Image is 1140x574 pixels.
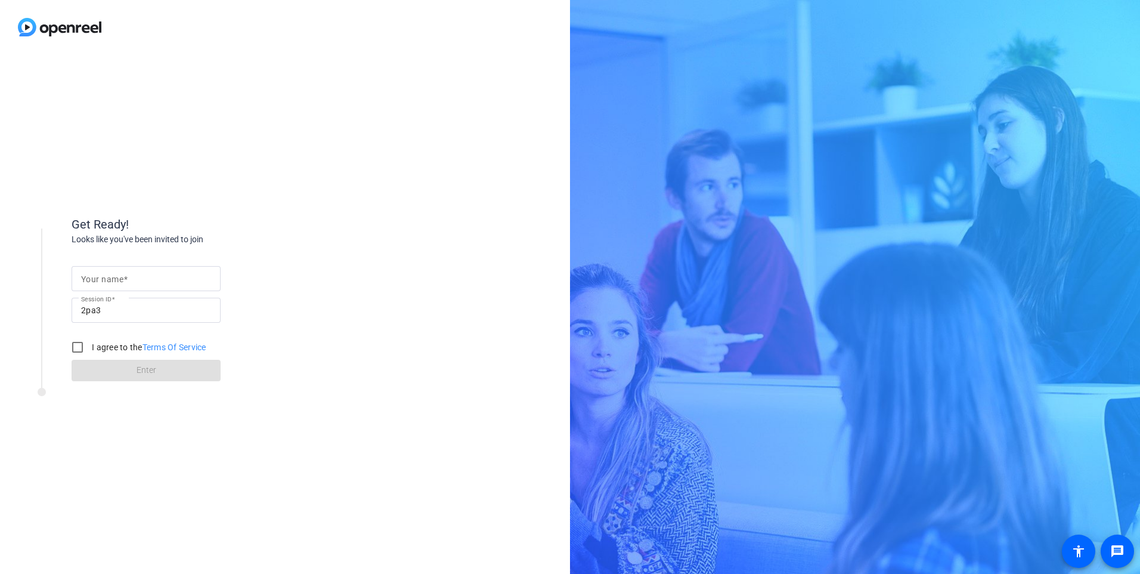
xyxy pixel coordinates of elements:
div: Looks like you've been invited to join [72,233,310,246]
div: Get Ready! [72,215,310,233]
mat-icon: accessibility [1071,544,1086,558]
a: Terms Of Service [142,342,206,352]
label: I agree to the [89,341,206,353]
mat-icon: message [1110,544,1124,558]
mat-label: Your name [81,274,123,284]
mat-label: Session ID [81,295,111,303]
